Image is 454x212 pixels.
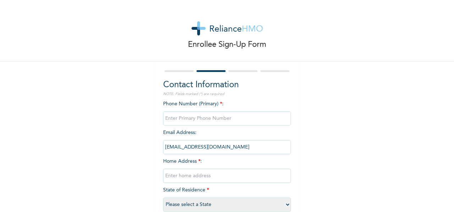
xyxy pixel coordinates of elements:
[163,159,291,178] span: Home Address :
[163,79,291,91] h2: Contact Information
[163,140,291,154] input: Enter email Address
[163,130,291,150] span: Email Address :
[163,111,291,125] input: Enter Primary Phone Number
[163,188,291,207] span: State of Residence
[188,39,266,51] p: Enrollee Sign-Up Form
[163,91,291,97] p: NOTE: Fields marked (*) are required
[163,169,291,183] input: Enter home address
[192,21,263,35] img: logo
[163,101,291,121] span: Phone Number (Primary) :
